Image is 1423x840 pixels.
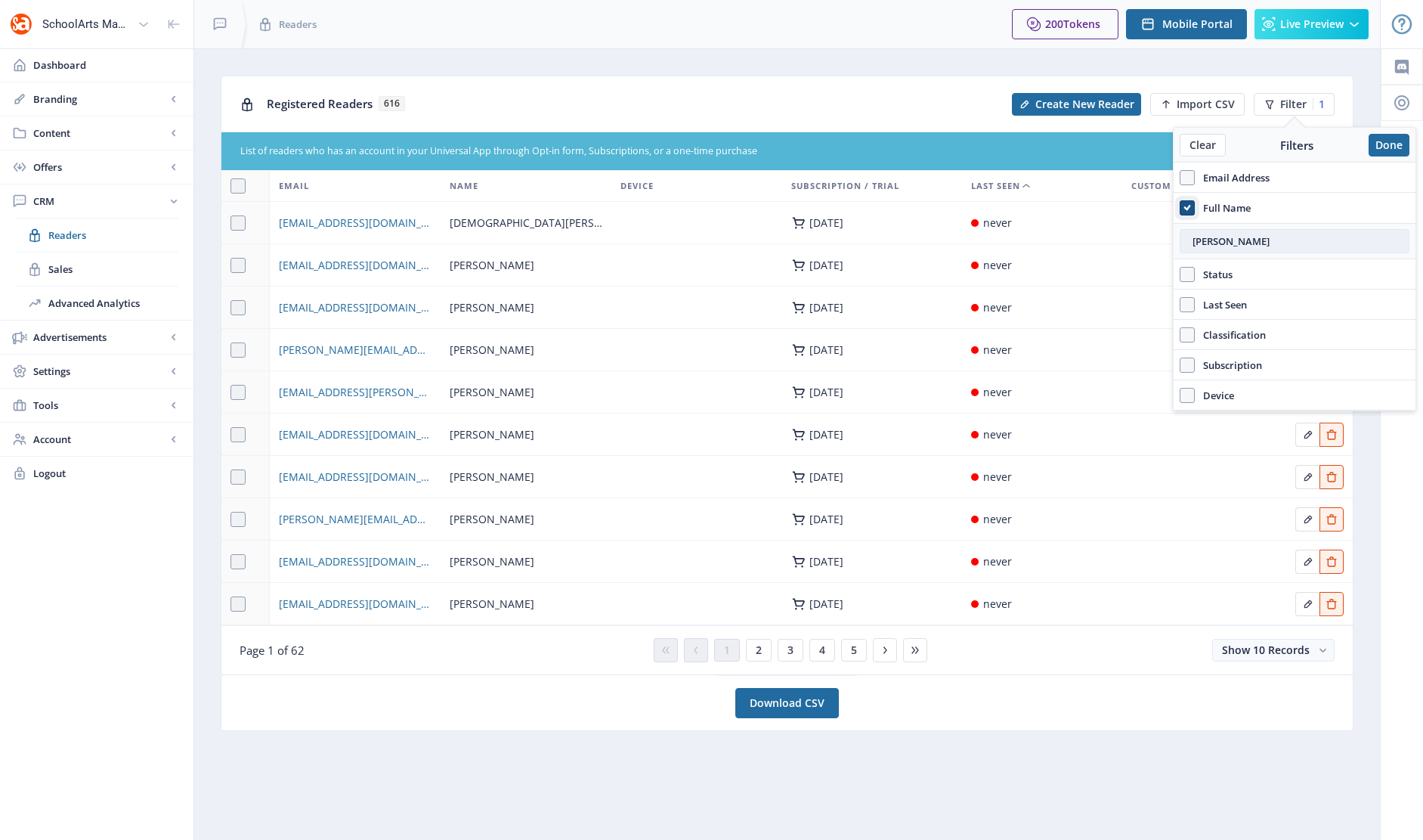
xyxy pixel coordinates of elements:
[983,595,1012,613] div: never
[1212,639,1335,662] button: Show 10 Records
[1280,98,1307,110] span: Filter
[1195,265,1233,284] span: Status
[1195,326,1266,344] span: Classification
[809,556,843,568] div: [DATE]
[33,160,166,175] span: Offers
[851,644,857,656] span: 5
[983,553,1012,571] div: never
[841,639,867,662] button: 5
[33,398,166,413] span: Tools
[1012,93,1141,116] button: Create New Reader
[1319,553,1344,567] a: Edit page
[279,341,432,359] a: [PERSON_NAME][EMAIL_ADDRESS][DOMAIN_NAME]
[1035,98,1134,110] span: Create New Reader
[809,598,843,610] div: [DATE]
[279,214,432,232] span: [EMAIL_ADDRESS][DOMAIN_NAME]
[221,76,1353,675] app-collection-view: Registered Readers
[379,96,405,111] span: 616
[279,553,432,571] span: [EMAIL_ADDRESS][DOMAIN_NAME]
[1150,93,1245,116] button: Import CSV
[1003,93,1141,116] a: New page
[450,468,534,486] span: [PERSON_NAME]
[279,17,317,32] span: Readers
[983,468,1012,486] div: never
[279,426,432,444] span: [EMAIL_ADDRESS][DOMAIN_NAME]
[983,426,1012,444] div: never
[746,639,772,662] button: 2
[1319,426,1344,440] a: Edit page
[1295,468,1319,482] a: Edit page
[33,364,166,379] span: Settings
[450,341,534,359] span: [PERSON_NAME]
[1254,93,1335,116] button: Filter1
[756,644,762,656] span: 2
[15,287,178,320] a: Advanced Analytics
[240,144,1244,159] div: List of readers who has an account in your Universal App through Opt-in form, Subscriptions, or a...
[450,214,602,232] span: [DEMOGRAPHIC_DATA][PERSON_NAME]
[983,299,1012,317] div: never
[33,194,166,209] span: CRM
[1063,17,1100,31] span: Tokens
[450,553,534,571] span: [PERSON_NAME]
[33,91,166,107] span: Branding
[15,219,178,252] a: Readers
[809,429,843,441] div: [DATE]
[1295,553,1319,567] a: Edit page
[279,299,432,317] a: [EMAIL_ADDRESS][DOMAIN_NAME]
[1319,468,1344,482] a: Edit page
[450,426,534,444] span: [PERSON_NAME]
[48,296,178,311] span: Advanced Analytics
[983,383,1012,401] div: never
[1195,356,1262,374] span: Subscription
[819,644,825,656] span: 4
[735,688,839,718] a: Download CSV
[809,386,843,398] div: [DATE]
[791,177,899,195] span: Subscription / Trial
[33,330,166,345] span: Advertisements
[983,341,1012,359] div: never
[1295,510,1319,525] a: Edit page
[809,471,843,483] div: [DATE]
[279,383,432,401] a: [EMAIL_ADDRESS][PERSON_NAME][DOMAIN_NAME]
[983,214,1012,232] div: never
[809,259,843,271] div: [DATE]
[1180,134,1226,157] button: Clear
[1313,98,1325,110] div: 1
[1369,134,1409,157] button: Done
[42,8,131,41] div: SchoolArts Magazine
[1226,138,1369,153] div: Filters
[450,595,534,613] span: [PERSON_NAME]
[33,126,166,141] span: Content
[279,595,432,613] a: [EMAIL_ADDRESS][DOMAIN_NAME]
[1162,18,1233,30] span: Mobile Portal
[1141,93,1245,116] a: New page
[983,510,1012,528] div: never
[279,256,432,274] a: [EMAIL_ADDRESS][DOMAIN_NAME]
[809,217,843,229] div: [DATE]
[279,510,432,528] a: [PERSON_NAME][EMAIL_ADDRESS][DOMAIN_NAME]
[971,177,1020,195] span: Last Seen
[1195,296,1247,314] span: Last Seen
[279,468,432,486] a: [EMAIL_ADDRESS][DOMAIN_NAME]
[1319,595,1344,609] a: Edit page
[450,256,534,274] span: [PERSON_NAME]
[450,177,478,195] span: Name
[1195,169,1270,187] span: Email Address
[809,344,843,356] div: [DATE]
[714,639,740,662] button: 1
[450,510,534,528] span: [PERSON_NAME]
[450,299,534,317] span: [PERSON_NAME]
[1319,510,1344,525] a: Edit page
[1195,199,1251,217] span: Full Name
[809,513,843,525] div: [DATE]
[1222,643,1310,657] span: Show 10 Records
[450,383,534,401] span: [PERSON_NAME]
[1295,595,1319,609] a: Edit page
[809,639,835,662] button: 4
[240,643,305,658] span: Page 1 of 62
